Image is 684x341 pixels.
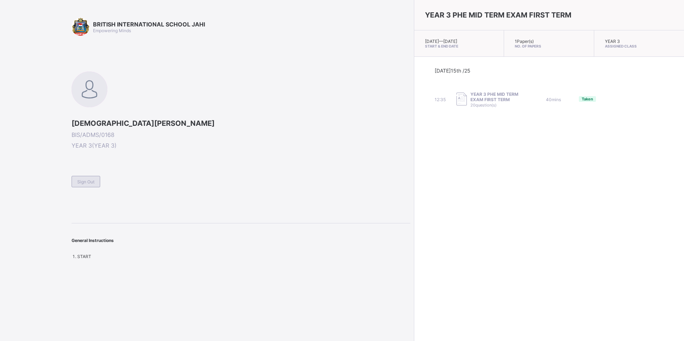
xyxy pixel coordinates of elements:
span: Assigned Class [605,44,673,48]
span: Start & End Date [425,44,493,48]
span: General Instructions [72,238,114,243]
span: [DATE] — [DATE] [425,39,457,44]
span: YEAR 3 PHE MID TERM EXAM FIRST TERM [425,11,571,19]
span: [DATE] 15th /25 [435,68,470,74]
img: take_paper.cd97e1aca70de81545fe8e300f84619e.svg [456,93,467,106]
span: Taken [582,97,593,102]
span: BRITISH INTERNATIONAL SCHOOL JAHI [93,21,205,28]
span: YEAR 3 ( YEAR 3 ) [72,142,410,149]
span: 20 question(s) [470,103,497,108]
span: BIS/ADMS/0168 [72,131,410,138]
span: YEAR 3 PHE MID TERM EXAM FIRST TERM [470,92,524,102]
span: START [77,254,91,259]
span: [DEMOGRAPHIC_DATA][PERSON_NAME] [72,119,410,128]
span: No. of Papers [515,44,583,48]
span: 12:35 [435,97,446,102]
span: YEAR 3 [605,39,620,44]
span: 1 Paper(s) [515,39,534,44]
span: 40 mins [546,97,561,102]
span: Empowering Minds [93,28,131,33]
span: Sign Out [77,179,94,184]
